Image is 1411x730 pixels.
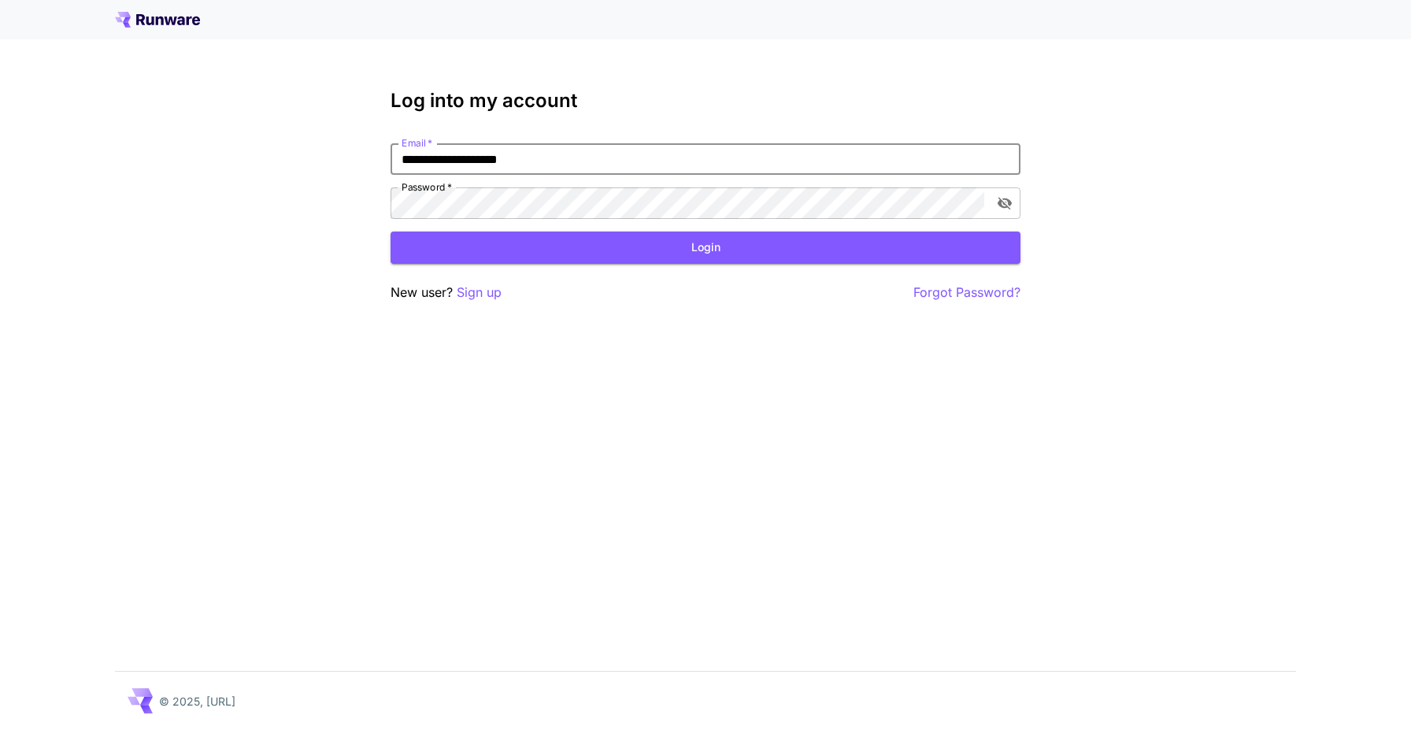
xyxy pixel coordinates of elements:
button: Forgot Password? [913,283,1020,302]
button: toggle password visibility [991,189,1019,217]
button: Login [391,232,1020,264]
label: Email [402,136,432,150]
button: Sign up [457,283,502,302]
p: New user? [391,283,502,302]
label: Password [402,180,452,194]
h3: Log into my account [391,90,1020,112]
p: © 2025, [URL] [159,693,235,710]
